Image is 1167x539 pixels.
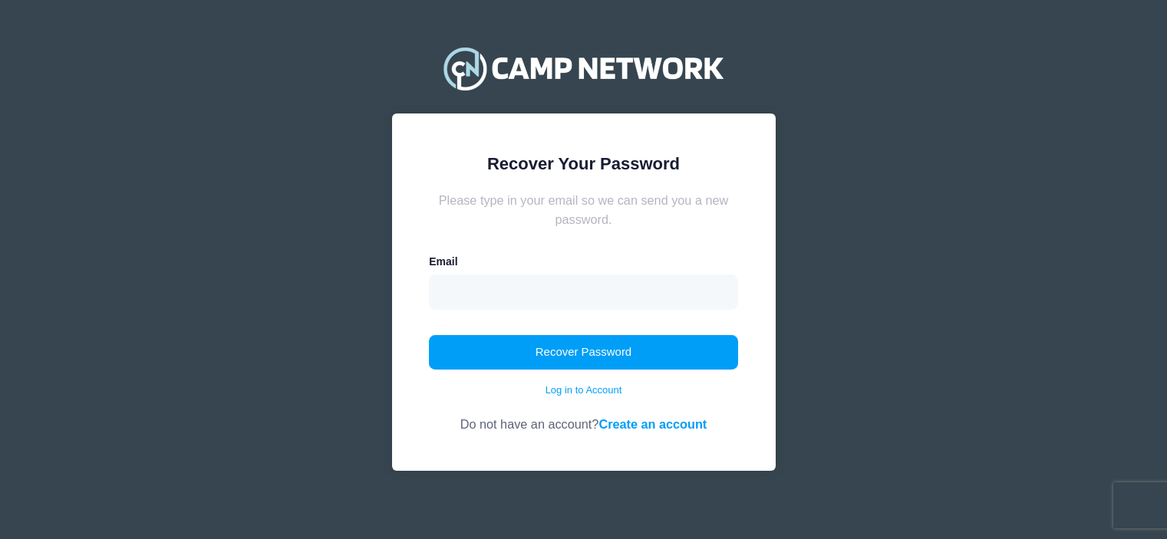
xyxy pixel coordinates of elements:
div: Do not have an account? [429,397,738,433]
img: Camp Network [437,38,730,99]
div: Please type in your email so we can send you a new password. [429,191,738,228]
a: Log in to Account [546,383,622,398]
button: Recover Password [429,335,738,370]
div: Recover Your Password [429,151,738,176]
label: Email [429,254,457,270]
a: Create an account [598,417,707,431]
